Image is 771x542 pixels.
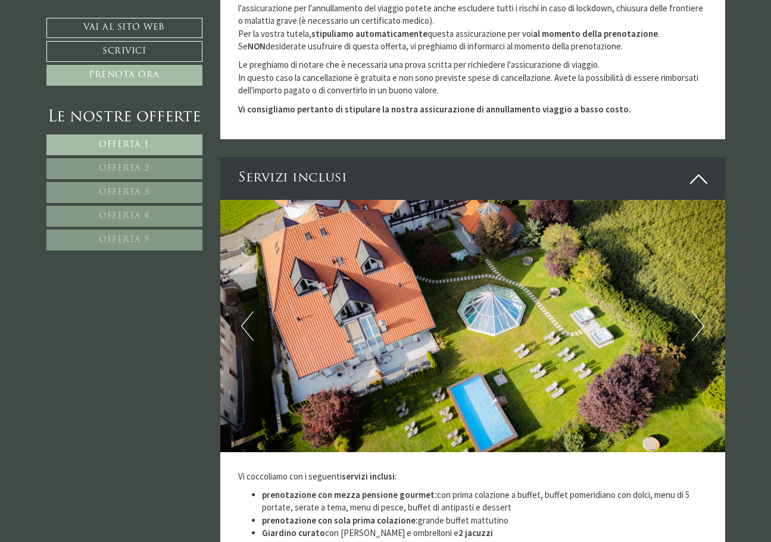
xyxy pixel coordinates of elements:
div: Montis – Active Nature Spa [18,34,158,43]
a: Scrivici [46,41,202,62]
p: Le preghiamo di notare che è necessaria una prova scritta per richiedere l'assicurazione di viagg... [238,58,707,96]
button: Next [692,311,704,341]
div: Buon giorno, come possiamo aiutarla? [9,32,164,65]
strong: Giardino curato [262,527,325,538]
strong: servizi inclusi [342,471,395,482]
small: 17:04 [18,55,158,63]
strong: prenotazione con sola prima colazione: [262,515,418,526]
strong: NON [248,40,266,52]
div: [DATE] [215,9,255,28]
li: con prima colazione a buffet, buffet pomeridiano con dolci, menu di 5 portate, serate a tema, men... [262,488,707,514]
strong: 2 jacuzzi [458,527,493,538]
a: Vai al sito web [46,18,202,38]
span: Offerta 4 [99,212,149,221]
button: Previous [241,311,254,341]
strong: Vi consigliamo pertanto di stipulare la nostra assicurazione di annullamento viaggio a basso costo. [238,104,631,115]
span: Offerta 1 [99,140,149,149]
li: grande buffet mattutino [262,514,707,527]
span: Offerta 5 [99,236,149,245]
li: con [PERSON_NAME] e ombrelloni e [262,527,707,539]
strong: al momento della prenotazione [533,28,658,39]
button: Invia [404,314,470,334]
span: Offerta 2 [99,164,149,173]
strong: prenotazione con mezza pensione gourmet: [262,489,437,500]
span: Offerta 3 [99,188,149,197]
div: Le nostre offerte [46,106,202,129]
p: Vi coccoliamo con i seguenti : [238,470,707,483]
a: Prenota ora [46,65,202,86]
div: Servizi inclusi [220,157,725,199]
strong: stipuliamo automaticamente [311,28,427,39]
